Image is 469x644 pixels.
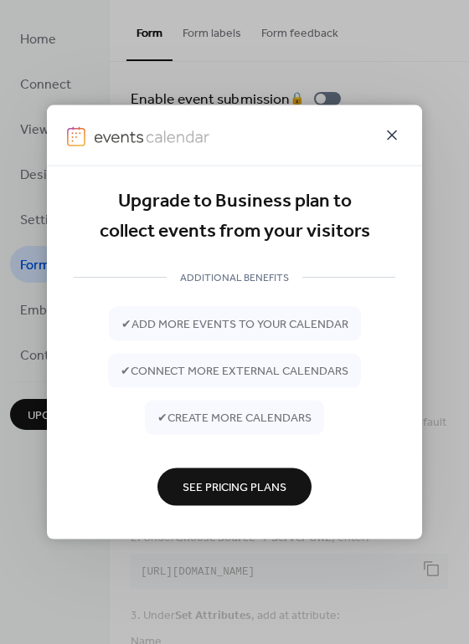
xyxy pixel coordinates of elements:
[167,269,302,287] span: ADDITIONAL BENEFITS
[157,410,312,427] span: ✔ create more calendars
[157,468,312,505] button: See Pricing Plans
[67,126,85,146] img: logo-icon
[121,316,348,334] span: ✔ add more events to your calendar
[121,363,348,381] span: ✔ connect more external calendars
[94,126,209,146] img: logo-type
[183,479,286,497] span: See Pricing Plans
[74,187,395,248] div: Upgrade to Business plan to collect events from your visitors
